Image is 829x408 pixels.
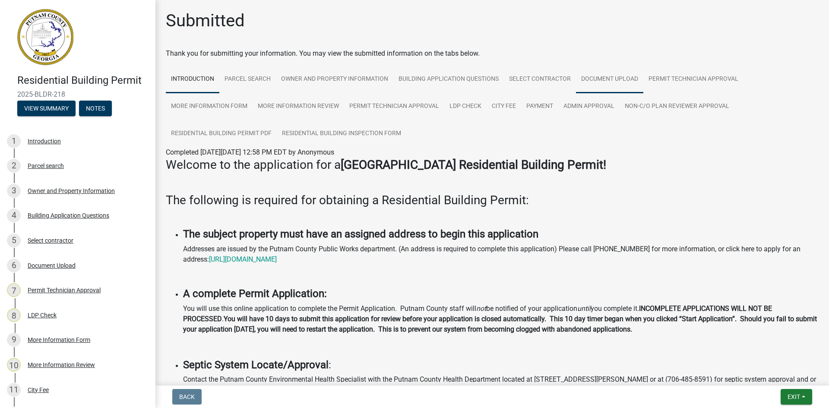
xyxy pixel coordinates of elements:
img: Putnam County, Georgia [17,9,73,65]
button: Back [172,389,202,405]
a: Permit Technician Approval [643,66,744,93]
span: Exit [788,393,800,400]
a: Building Application Questions [393,66,504,93]
div: Building Application Questions [28,212,109,218]
div: 6 [7,259,21,272]
wm-modal-confirm: Notes [79,105,112,112]
strong: INCOMPLETE APPLICATIONS WILL NOT BE PROCESSED [183,304,772,323]
div: More Information Review [28,362,95,368]
a: [URL][DOMAIN_NAME] [209,255,277,263]
p: Contact the Putnam County Environmental Health Specialist with the Putnam County Health Departmen... [183,374,819,395]
wm-modal-confirm: Summary [17,105,76,112]
a: Owner and Property Information [276,66,393,93]
div: City Fee [28,387,49,393]
a: Introduction [166,66,219,93]
a: Payment [521,93,558,120]
div: Select contractor [28,237,73,244]
h4: : [183,359,819,371]
a: Non-C/O Plan Reviewer Approval [620,93,734,120]
div: Permit Technician Approval [28,287,101,293]
strong: You will have 10 days to submit this application for review before your application is closed aut... [183,315,817,333]
h4: Residential Building Permit [17,74,149,87]
a: More Information Form [166,93,253,120]
strong: The subject property must have an assigned address to begin this application [183,228,538,240]
div: 10 [7,358,21,372]
div: 7 [7,283,21,297]
div: Introduction [28,138,61,144]
strong: Septic System Locate/Approval [183,359,329,371]
strong: A complete Permit Application: [183,288,327,300]
div: Thank you for submitting your information. You may view the submitted information on the tabs below. [166,48,819,59]
div: 11 [7,383,21,397]
a: Permit Technician Approval [344,93,444,120]
div: LDP Check [28,312,57,318]
a: LDP Check [444,93,487,120]
a: Admin Approval [558,93,620,120]
p: You will use this online application to complete the Permit Application. Putnam County staff will... [183,304,819,335]
p: Addresses are issued by the Putnam County Public Works department. (An address is required to com... [183,244,819,265]
h1: Submitted [166,10,245,31]
span: 2025-BLDR-218 [17,90,138,98]
h3: The following is required for obtaining a Residential Building Permit: [166,193,819,208]
span: Completed [DATE][DATE] 12:58 PM EDT by Anonymous [166,148,334,156]
button: View Summary [17,101,76,116]
div: 1 [7,134,21,148]
div: 4 [7,209,21,222]
div: 9 [7,333,21,347]
h3: Welcome to the application for a [166,158,819,172]
span: Back [179,393,195,400]
div: 8 [7,308,21,322]
a: City Fee [487,93,521,120]
div: Parcel search [28,163,64,169]
a: Residential Building Inspection Form [277,120,406,148]
div: More Information Form [28,337,90,343]
div: 5 [7,234,21,247]
button: Exit [781,389,812,405]
i: until [577,304,591,313]
a: More Information Review [253,93,344,120]
button: Notes [79,101,112,116]
div: 2 [7,159,21,173]
a: Select contractor [504,66,576,93]
div: Document Upload [28,263,76,269]
a: Residential Building Permit PDF [166,120,277,148]
div: Owner and Property Information [28,188,115,194]
strong: [GEOGRAPHIC_DATA] Residential Building Permit! [341,158,606,172]
a: Parcel search [219,66,276,93]
a: Document Upload [576,66,643,93]
div: 3 [7,184,21,198]
i: not [476,304,486,313]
